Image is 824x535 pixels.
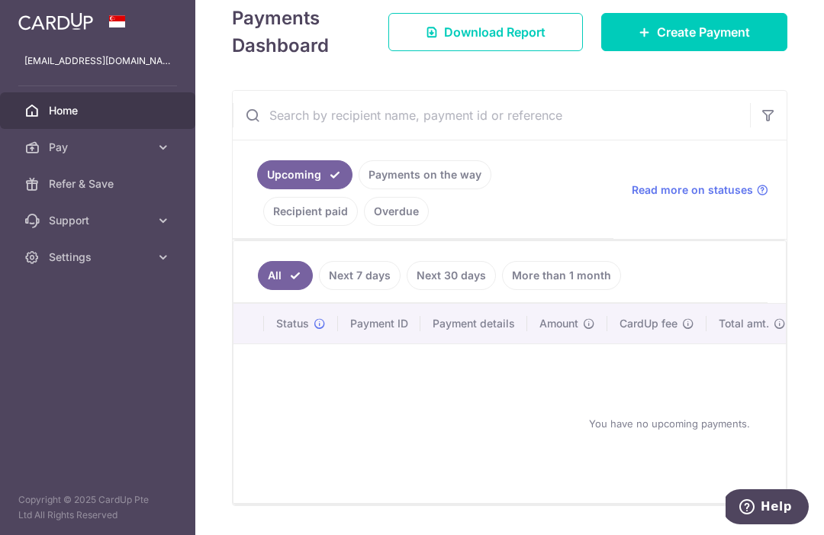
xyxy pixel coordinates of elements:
iframe: Opens a widget where you can find more information [726,489,809,527]
span: Status [276,316,309,331]
img: CardUp [18,12,93,31]
h4: Payments Dashboard [232,5,361,60]
span: CardUp fee [620,316,678,331]
span: Create Payment [657,23,750,41]
span: Download Report [444,23,546,41]
a: Download Report [388,13,583,51]
a: Read more on statuses [632,182,768,198]
a: More than 1 month [502,261,621,290]
input: Search by recipient name, payment id or reference [233,91,750,140]
span: Settings [49,250,150,265]
th: Payment details [420,304,527,343]
a: Create Payment [601,13,787,51]
a: Next 30 days [407,261,496,290]
span: Support [49,213,150,228]
a: Next 7 days [319,261,401,290]
span: Total amt. [719,316,769,331]
a: Overdue [364,197,429,226]
a: Upcoming [257,160,352,189]
th: Payment ID [338,304,420,343]
span: Read more on statuses [632,182,753,198]
span: Pay [49,140,150,155]
span: Home [49,103,150,118]
span: Amount [539,316,578,331]
a: Payments on the way [359,160,491,189]
a: All [258,261,313,290]
span: Refer & Save [49,176,150,192]
p: [EMAIL_ADDRESS][DOMAIN_NAME] [24,53,171,69]
a: Recipient paid [263,197,358,226]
